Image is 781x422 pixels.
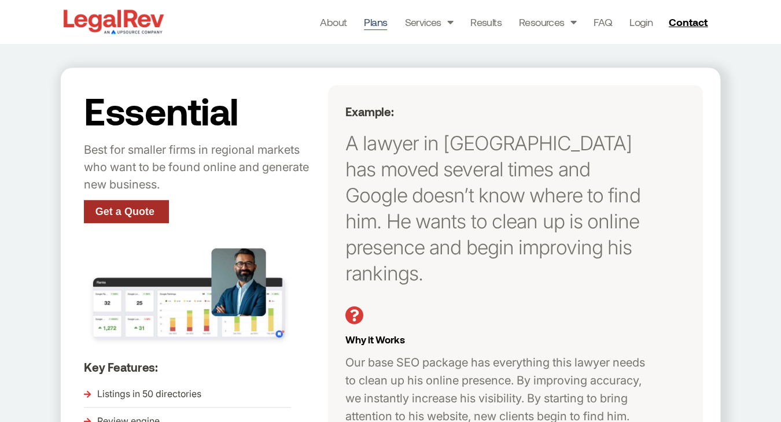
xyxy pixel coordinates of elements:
a: Services [404,14,453,30]
a: About [320,14,347,30]
a: Plans [364,14,387,30]
h5: Example: [345,105,650,119]
p: A lawyer in [GEOGRAPHIC_DATA] has moved several times and Google doesn’t know where to find him. ... [345,130,650,286]
span: Contact [669,17,708,27]
span: Listings in 50 directories [94,386,201,403]
a: FAQ [594,14,612,30]
nav: Menu [320,14,653,30]
a: Get a Quote [84,200,169,223]
span: Get a Quote [95,206,154,217]
h5: Key Features: [84,360,322,374]
p: Best for smaller firms in regional markets who want to be found online and generate new business. [84,142,322,194]
a: Resources [519,14,576,30]
a: Results [470,14,502,30]
span: Why it Works [345,334,404,345]
a: Login [629,14,653,30]
h2: Essential [84,91,322,130]
a: Contact [664,13,715,31]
